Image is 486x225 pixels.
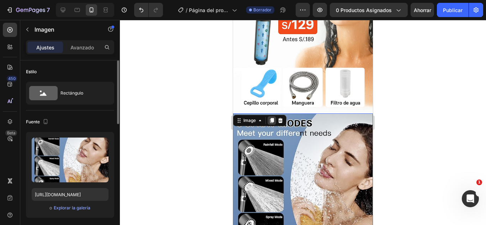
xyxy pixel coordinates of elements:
[32,138,109,182] img: imagen de vista previa
[330,3,408,17] button: 0 productos asignados
[189,7,228,36] font: Página del producto - 25 [PERSON_NAME], 20:35:08
[54,205,90,210] font: Explorar la galería
[3,3,53,17] button: 7
[134,3,163,17] div: Deshacer/Rehacer
[60,90,83,96] font: Rectángulo
[253,7,271,12] font: Borrador
[443,7,463,13] font: Publicar
[49,205,52,210] font: o
[233,20,373,225] iframe: Área de diseño
[186,7,187,13] font: /
[8,76,16,81] font: 450
[36,44,54,50] font: Ajustes
[7,130,15,135] font: Beta
[478,180,481,184] font: 1
[70,44,94,50] font: Avanzado
[26,119,40,124] font: Fuente
[411,3,434,17] button: Ahorrar
[336,7,392,13] font: 0 productos asignados
[47,6,50,14] font: 7
[437,3,469,17] button: Publicar
[35,25,95,34] p: Imagen
[32,188,109,201] input: https://ejemplo.com/imagen.jpg
[462,190,479,207] iframe: Chat en vivo de Intercom
[26,69,37,74] font: Estilo
[414,7,431,13] font: Ahorrar
[35,26,54,33] font: Imagen
[53,204,91,211] button: Explorar la galería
